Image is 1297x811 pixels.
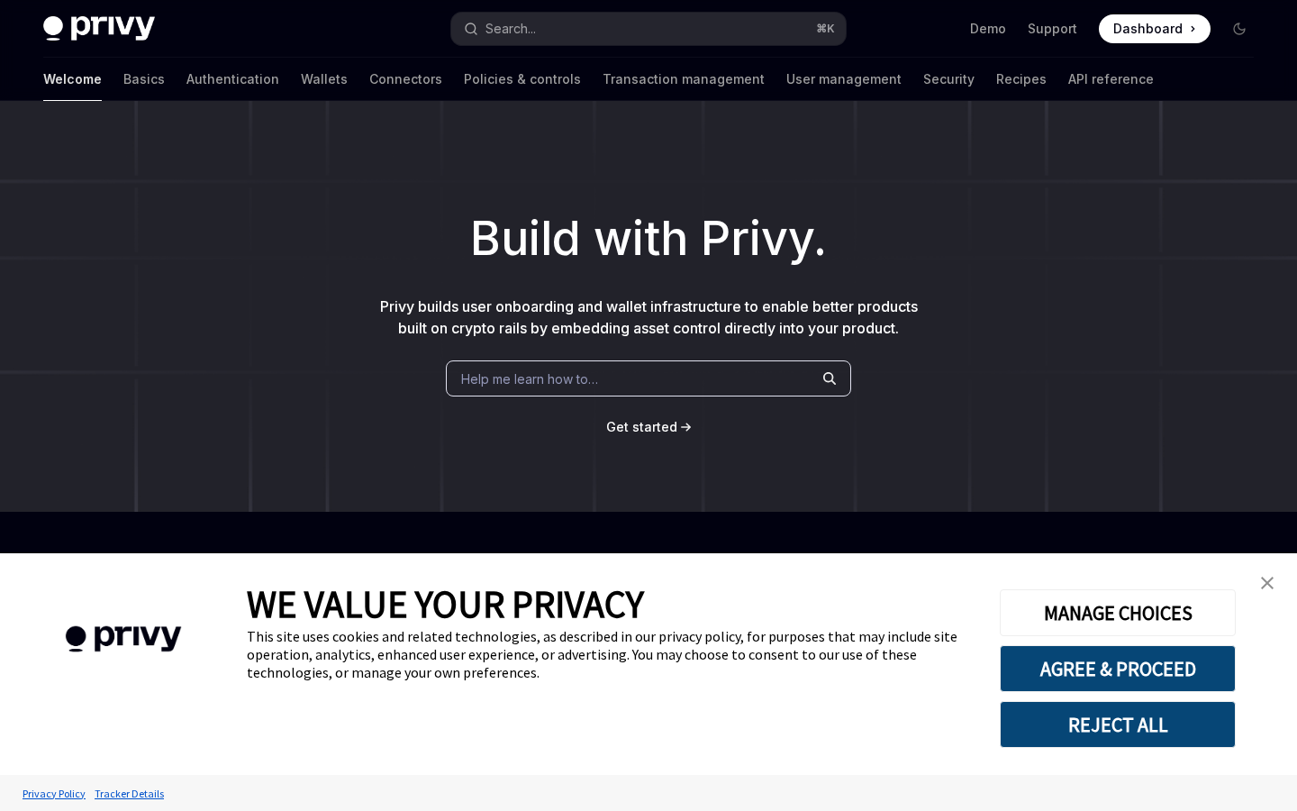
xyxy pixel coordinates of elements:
[603,58,765,101] a: Transaction management
[1000,645,1236,692] button: AGREE & PROCEED
[923,58,975,101] a: Security
[27,600,220,679] img: company logo
[90,778,168,809] a: Tracker Details
[369,58,442,101] a: Connectors
[786,58,902,101] a: User management
[1261,577,1274,589] img: close banner
[1028,20,1077,38] a: Support
[606,418,677,436] a: Get started
[380,297,918,337] span: Privy builds user onboarding and wallet infrastructure to enable better products built on crypto ...
[816,22,835,36] span: ⌘ K
[43,16,155,41] img: dark logo
[1113,20,1183,38] span: Dashboard
[485,18,536,40] div: Search...
[1225,14,1254,43] button: Toggle dark mode
[1000,701,1236,748] button: REJECT ALL
[1000,589,1236,636] button: MANAGE CHOICES
[43,58,102,101] a: Welcome
[29,204,1268,274] h1: Build with Privy.
[1099,14,1211,43] a: Dashboard
[247,627,973,681] div: This site uses cookies and related technologies, as described in our privacy policy, for purposes...
[464,58,581,101] a: Policies & controls
[461,369,598,388] span: Help me learn how to…
[247,580,644,627] span: WE VALUE YOUR PRIVACY
[123,58,165,101] a: Basics
[606,419,677,434] span: Get started
[451,13,845,45] button: Search...⌘K
[996,58,1047,101] a: Recipes
[301,58,348,101] a: Wallets
[1249,565,1285,601] a: close banner
[18,778,90,809] a: Privacy Policy
[186,58,279,101] a: Authentication
[1068,58,1154,101] a: API reference
[970,20,1006,38] a: Demo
